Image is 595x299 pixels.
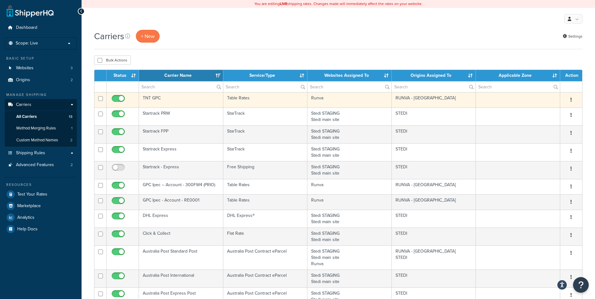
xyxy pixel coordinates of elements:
[139,143,223,161] td: Startrack Express
[139,210,223,228] td: DHL Express
[280,1,287,7] b: LIVE
[94,55,131,65] button: Bulk Actions
[392,108,476,125] td: STEDI
[16,41,38,46] span: Scope: Live
[392,179,476,194] td: RUNVA - [GEOGRAPHIC_DATA]
[392,210,476,228] td: STEDI
[223,270,308,287] td: Australia Post Contract eParcel
[5,159,77,171] a: Advanced Features 2
[17,227,38,232] span: Help Docs
[5,189,77,200] a: Test Your Rates
[16,77,30,83] span: Origins
[5,147,77,159] a: Shipping Rules
[136,30,160,43] button: + New
[5,22,77,34] a: Dashboard
[307,143,392,161] td: Stedi STAGING Stedi main site
[573,277,589,293] button: Open Resource Center
[307,228,392,245] td: Stedi STAGING Stedi main site
[71,77,73,83] span: 2
[5,182,77,187] div: Resources
[5,123,77,134] a: Method Merging Rules 1
[139,70,223,81] th: Carrier Name: activate to sort column ascending
[223,125,308,143] td: StarTrack
[17,192,47,197] span: Test Your Rates
[307,194,392,210] td: Runva
[223,228,308,245] td: Flat Rate
[71,126,72,131] span: 1
[560,70,582,81] th: Action
[139,194,223,210] td: GPC Ipec - Account - RE0001
[139,179,223,194] td: GPC Ipec – Account - 300FW4 (PRIO)
[5,212,77,223] a: Analytics
[5,111,77,123] li: All Carriers
[307,270,392,287] td: Stedi STAGING Stedi main site
[307,70,392,81] th: Websites Assigned To: activate to sort column ascending
[223,92,308,108] td: Table Rates
[139,108,223,125] td: Startrack PRM
[223,81,307,92] input: Search
[5,123,77,134] li: Method Merging Rules
[70,138,72,143] span: 2
[17,215,35,220] span: Analytics
[16,102,31,108] span: Carriers
[16,114,37,119] span: All Carriers
[139,161,223,179] td: Startrack - Express
[476,81,560,92] input: Search
[94,30,124,42] h1: Carriers
[17,203,41,209] span: Marketplace
[139,245,223,270] td: Australia Post Standard Post
[5,159,77,171] li: Advanced Features
[307,81,391,92] input: Search
[5,134,77,146] a: Custom Method Names 2
[71,162,73,168] span: 2
[7,5,54,17] a: ShipperHQ Home
[307,210,392,228] td: Stedi STAGING Stedi main site
[16,25,37,30] span: Dashboard
[71,66,73,71] span: 3
[392,270,476,287] td: STEDI
[16,150,45,156] span: Shipping Rules
[563,32,582,41] a: Settings
[5,74,77,86] a: Origins 2
[5,99,77,147] li: Carriers
[223,108,308,125] td: StarTrack
[223,161,308,179] td: Free Shipping
[392,81,476,92] input: Search
[5,134,77,146] li: Custom Method Names
[223,210,308,228] td: DHL Express®
[392,161,476,179] td: STEDI
[307,125,392,143] td: Stedi STAGING Stedi main site
[223,143,308,161] td: StarTrack
[139,125,223,143] td: Startrack FPP
[392,143,476,161] td: STEDI
[223,70,308,81] th: Service/Type: activate to sort column ascending
[5,74,77,86] li: Origins
[223,245,308,270] td: Australia Post Contract eParcel
[5,200,77,212] a: Marketplace
[392,125,476,143] td: STEDI
[5,223,77,235] a: Help Docs
[307,92,392,108] td: Runva
[5,62,77,74] li: Websites
[139,270,223,287] td: Australia Post International
[392,228,476,245] td: STEDI
[5,111,77,123] a: All Carriers 13
[223,194,308,210] td: Table Rates
[16,162,54,168] span: Advanced Features
[16,66,34,71] span: Websites
[307,245,392,270] td: Stedi STAGING Stedi main site Runva
[223,179,308,194] td: Table Rates
[307,161,392,179] td: Stedi STAGING Stedi main site
[392,194,476,210] td: RUNVA - [GEOGRAPHIC_DATA]
[392,92,476,108] td: RUNVA - [GEOGRAPHIC_DATA]
[476,70,560,81] th: Applicable Zone: activate to sort column ascending
[5,56,77,61] div: Basic Setup
[16,126,56,131] span: Method Merging Rules
[307,108,392,125] td: Stedi STAGING Stedi main site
